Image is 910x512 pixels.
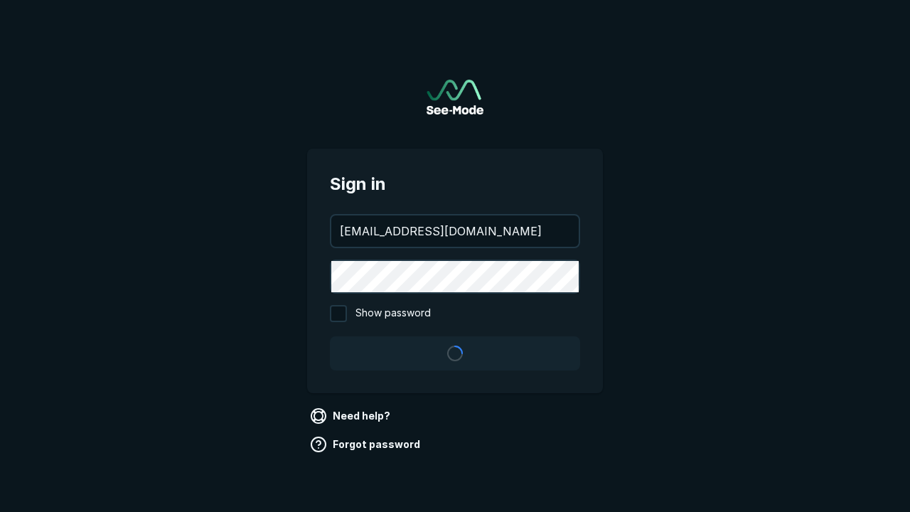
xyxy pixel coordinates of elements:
img: See-Mode Logo [427,80,483,114]
input: your@email.com [331,215,579,247]
a: Forgot password [307,433,426,456]
span: Sign in [330,171,580,197]
span: Show password [355,305,431,322]
a: Need help? [307,405,396,427]
a: Go to sign in [427,80,483,114]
